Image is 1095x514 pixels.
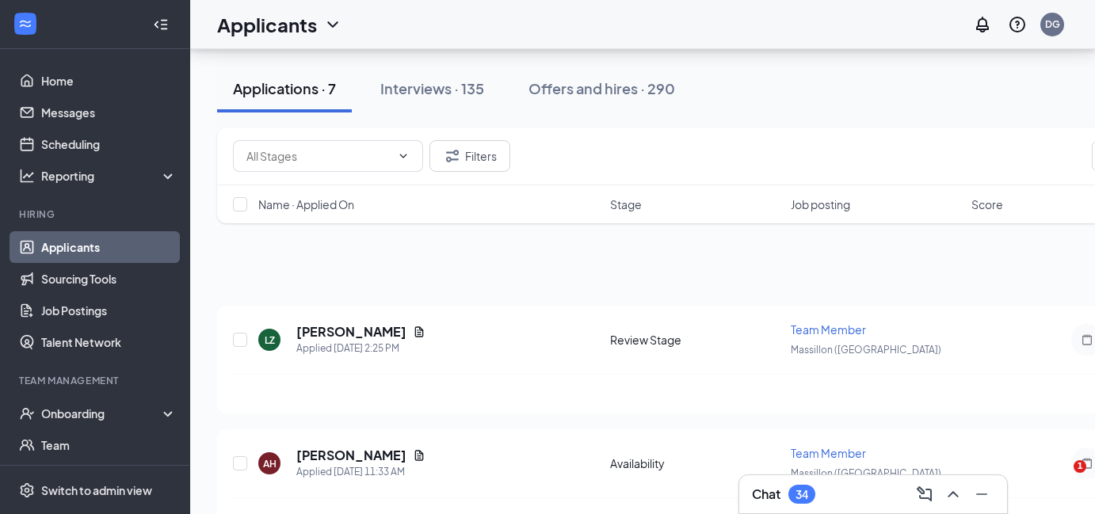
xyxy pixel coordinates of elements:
svg: Collapse [153,17,169,32]
button: ComposeMessage [912,482,937,507]
svg: Settings [19,482,35,498]
span: Name · Applied On [258,196,354,212]
span: Team Member [791,322,866,337]
div: Applications · 7 [233,78,336,98]
svg: QuestionInfo [1008,15,1027,34]
a: Job Postings [41,295,177,326]
svg: UserCheck [19,405,35,421]
div: Interviews · 135 [380,78,484,98]
a: Scheduling [41,128,177,160]
svg: ChevronDown [397,150,410,162]
svg: ComposeMessage [915,485,934,504]
a: Team [41,429,177,461]
div: 34 [795,488,808,501]
a: Home [41,65,177,97]
div: Review Stage [610,332,781,348]
h1: Applicants [217,11,317,38]
svg: ChevronDown [323,15,342,34]
div: Reporting [41,168,177,184]
span: 1 [1074,460,1086,473]
a: Talent Network [41,326,177,358]
span: Stage [610,196,642,212]
div: DG [1045,17,1060,31]
button: Filter Filters [429,140,510,172]
iframe: Intercom live chat [1041,460,1079,498]
div: Applied [DATE] 11:33 AM [296,464,425,480]
span: Score [971,196,1003,212]
svg: WorkstreamLogo [17,16,33,32]
h5: [PERSON_NAME] [296,447,406,464]
svg: Document [413,449,425,462]
div: AH [263,457,277,470]
div: Team Management [19,374,174,387]
div: Offers and hires · 290 [528,78,675,98]
div: Hiring [19,208,174,221]
div: Applied [DATE] 2:25 PM [296,341,425,356]
svg: Minimize [972,485,991,504]
input: All Stages [246,147,391,165]
svg: Analysis [19,168,35,184]
span: Massillon ([GEOGRAPHIC_DATA]) [791,344,941,356]
div: Availability [610,455,781,471]
h5: [PERSON_NAME] [296,323,406,341]
div: LZ [265,333,275,347]
h3: Chat [752,485,780,503]
a: Applicants [41,231,177,263]
span: Team Member [791,446,866,460]
svg: Document [413,326,425,338]
svg: ChevronUp [944,485,963,504]
div: Switch to admin view [41,482,152,498]
div: Onboarding [41,405,163,421]
svg: Filter [443,147,462,166]
button: Minimize [969,482,994,507]
button: ChevronUp [940,482,966,507]
span: Job posting [791,196,850,212]
a: Messages [41,97,177,128]
span: Massillon ([GEOGRAPHIC_DATA]) [791,467,941,479]
a: Sourcing Tools [41,263,177,295]
svg: Notifications [973,15,992,34]
a: DocumentsCrown [41,461,177,493]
